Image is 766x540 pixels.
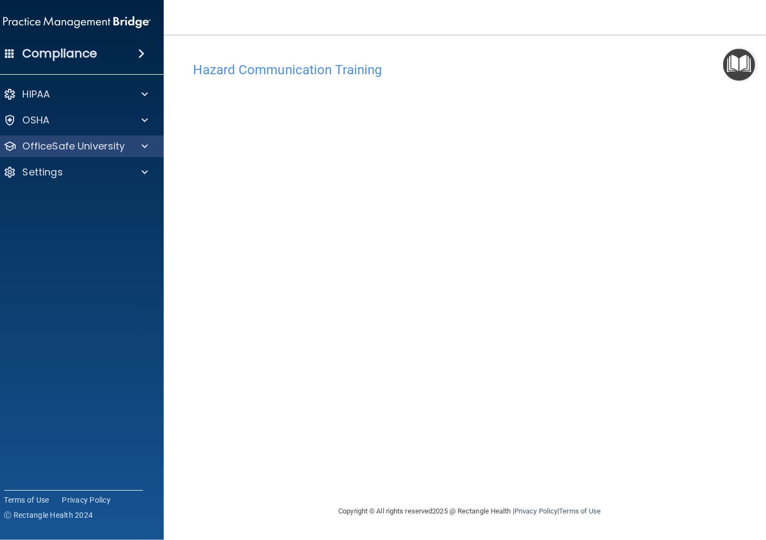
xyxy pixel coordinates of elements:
a: HIPAA [3,88,148,101]
iframe: HCT [194,83,746,440]
a: Privacy Policy [62,495,111,505]
a: Terms of Use [4,495,49,505]
span: Ⓒ Rectangle Health 2024 [4,510,93,521]
p: OSHA [23,114,50,127]
a: Terms of Use [559,507,601,515]
a: Settings [3,166,148,179]
iframe: Drift Widget Chat Controller [580,464,753,506]
a: OfficeSafe University [3,140,148,153]
a: OSHA [3,114,148,127]
h4: Compliance [22,46,98,61]
p: OfficeSafe University [23,140,125,153]
h4: Hazard Communication Training [194,63,746,77]
button: Open Resource Center [723,49,755,81]
a: Privacy Policy [514,507,557,515]
div: Copyright © All rights reserved 2025 @ Rectangle Health | | [272,494,668,529]
img: PMB logo [3,11,151,33]
p: HIPAA [23,88,50,101]
p: Settings [23,166,63,179]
